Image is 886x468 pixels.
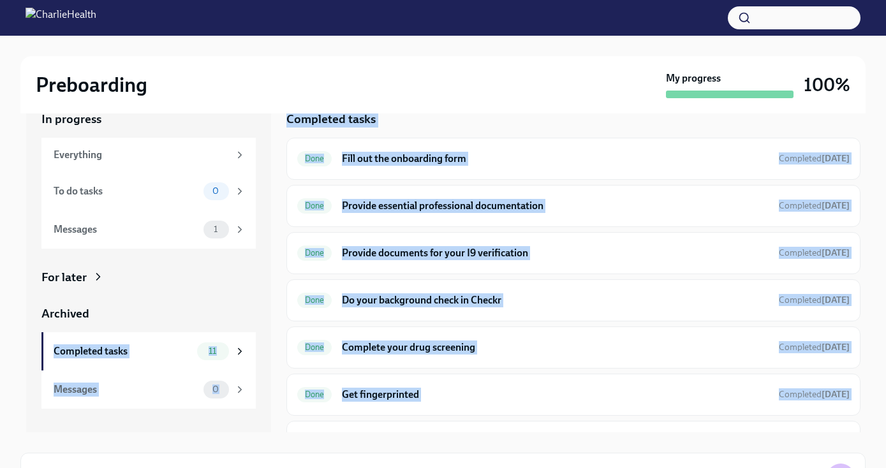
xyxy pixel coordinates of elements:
div: Completed tasks [54,344,192,358]
a: To do tasks0 [41,172,256,210]
span: Done [297,201,332,210]
strong: [DATE] [822,153,850,164]
div: Messages [54,223,198,237]
h6: Complete your drug screening [342,340,768,355]
h6: Provide documents for your I9 verification [342,246,768,260]
div: Messages [54,383,198,397]
a: Messages0 [41,370,256,409]
a: Everything [41,138,256,172]
a: DoneGet fingerprintedCompleted[DATE] [297,384,850,405]
span: 11 [201,346,224,356]
span: September 22nd, 2025 12:18 [779,294,850,306]
h6: Fill out the onboarding form [342,152,768,166]
span: Completed [779,295,850,305]
span: Completed [779,200,850,211]
h6: Do your background check in Checkr [342,293,768,307]
a: DoneProvide essential professional documentationCompleted[DATE] [297,196,850,216]
h6: Get fingerprinted [342,388,768,402]
span: September 22nd, 2025 11:16 [779,200,850,212]
a: In progress [41,111,256,128]
img: CharlieHealth [26,8,96,28]
strong: [DATE] [822,389,850,400]
strong: [DATE] [822,200,850,211]
h6: Provide essential professional documentation [342,199,768,213]
div: Everything [54,148,229,162]
span: Completed [779,153,850,164]
a: For later [41,269,256,286]
span: Done [297,248,332,258]
span: Done [297,154,332,163]
span: Done [297,390,332,399]
strong: [DATE] [822,247,850,258]
span: 0 [205,384,226,394]
h2: Preboarding [36,72,147,98]
a: DoneComplete your drug screeningCompleted[DATE] [297,337,850,358]
div: To do tasks [54,184,198,198]
span: September 22nd, 2025 11:20 [779,247,850,259]
h5: Completed tasks [286,111,376,128]
strong: My progress [666,71,721,85]
a: DoneProvide documents for your I9 verificationCompleted[DATE] [297,243,850,263]
span: Done [297,342,332,352]
span: Done [297,295,332,305]
span: 0 [205,186,226,196]
a: DoneDo your background check in CheckrCompleted[DATE] [297,290,850,311]
a: Completed tasks11 [41,332,256,370]
span: September 23rd, 2025 15:01 [779,341,850,353]
strong: [DATE] [822,295,850,305]
span: September 22nd, 2025 11:10 [779,152,850,165]
span: Completed [779,342,850,353]
span: Completed [779,389,850,400]
h3: 100% [804,73,850,96]
a: Messages1 [41,210,256,249]
span: Completed [779,247,850,258]
span: September 23rd, 2025 15:01 [779,388,850,400]
span: 1 [206,224,225,234]
a: DoneFill out the onboarding formCompleted[DATE] [297,149,850,169]
a: Archived [41,305,256,322]
strong: [DATE] [822,342,850,353]
div: For later [41,269,87,286]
